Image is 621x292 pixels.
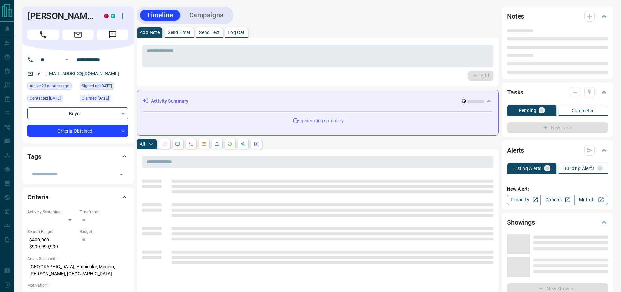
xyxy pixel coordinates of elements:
[27,189,128,205] div: Criteria
[507,11,524,22] h2: Notes
[301,117,344,124] p: generating summary
[140,30,160,35] p: Add Note
[507,142,608,158] div: Alerts
[80,229,128,235] p: Budget:
[507,215,608,230] div: Showings
[574,195,608,205] a: Mr.Loft
[162,141,167,147] svg: Notes
[254,141,259,147] svg: Agent Actions
[27,229,76,235] p: Search Range:
[519,108,537,113] p: Pending
[201,141,207,147] svg: Emails
[168,30,191,35] p: Send Email
[540,195,574,205] a: Condos
[183,10,230,21] button: Campaigns
[507,84,608,100] div: Tasks
[142,95,493,107] div: Activity Summary
[140,10,180,21] button: Timeline
[507,145,524,156] h2: Alerts
[36,72,41,76] svg: Email Verified
[27,125,128,137] div: Criteria Obtained
[45,71,119,76] a: [EMAIL_ADDRESS][DOMAIN_NAME]
[27,235,76,252] p: $400,000 - $999,999,999
[513,166,542,171] p: Listing Alerts
[507,186,608,193] p: New Alert:
[507,217,535,228] h2: Showings
[27,151,41,162] h2: Tags
[27,209,76,215] p: Actively Searching:
[27,192,49,202] h2: Criteria
[507,9,608,24] div: Notes
[82,95,109,102] span: Claimed [DATE]
[80,209,128,215] p: Timeframe:
[27,82,76,92] div: Tue Sep 16 2025
[80,82,128,92] div: Thu Dec 05 2019
[241,141,246,147] svg: Opportunities
[111,14,115,18] div: condos.ca
[140,142,145,146] p: All
[188,141,193,147] svg: Calls
[80,95,128,104] div: Mon Feb 03 2025
[27,30,59,40] span: Call
[228,141,233,147] svg: Requests
[507,195,541,205] a: Property
[62,30,94,40] span: Email
[507,87,523,97] h2: Tasks
[214,141,220,147] svg: Listing Alerts
[27,107,128,119] div: Buyer
[30,83,69,89] span: Active 23 minutes ago
[117,170,126,179] button: Open
[104,14,109,18] div: property.ca
[27,256,128,261] p: Areas Searched:
[30,95,61,102] span: Contacted [DATE]
[27,261,128,279] p: [GEOGRAPHIC_DATA], Etobicoke, Mimico, [PERSON_NAME], [GEOGRAPHIC_DATA]
[199,30,220,35] p: Send Text
[27,149,128,164] div: Tags
[151,98,188,105] p: Activity Summary
[27,95,76,104] div: Tue Feb 04 2025
[27,282,128,288] p: Motivation:
[97,30,128,40] span: Message
[82,83,112,89] span: Signed up [DATE]
[228,30,245,35] p: Log Call
[63,56,71,64] button: Open
[563,166,594,171] p: Building Alerts
[572,108,595,113] p: Completed
[27,11,94,21] h1: [PERSON_NAME]
[175,141,180,147] svg: Lead Browsing Activity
